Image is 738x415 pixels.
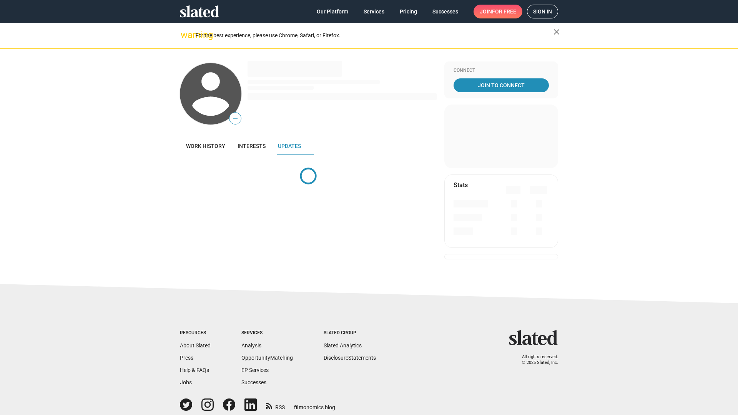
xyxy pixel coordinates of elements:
a: RSS [266,399,285,411]
div: For the best experience, please use Chrome, Safari, or Firefox. [195,30,553,41]
a: Joinfor free [474,5,522,18]
a: Successes [426,5,464,18]
div: Resources [180,330,211,336]
a: Press [180,355,193,361]
a: Work history [180,137,231,155]
span: Updates [278,143,301,149]
span: film [294,404,303,410]
span: Pricing [400,5,417,18]
p: All rights reserved. © 2025 Slated, Inc. [514,354,558,365]
a: EP Services [241,367,269,373]
a: Updates [272,137,307,155]
a: DisclosureStatements [324,355,376,361]
div: Slated Group [324,330,376,336]
a: Services [357,5,391,18]
span: Successes [432,5,458,18]
a: Join To Connect [454,78,549,92]
div: Connect [454,68,549,74]
mat-icon: warning [181,30,190,40]
a: Analysis [241,342,261,349]
a: Help & FAQs [180,367,209,373]
mat-card-title: Stats [454,181,468,189]
a: Pricing [394,5,423,18]
div: Services [241,330,293,336]
a: Jobs [180,379,192,385]
span: Interests [238,143,266,149]
a: Interests [231,137,272,155]
span: Sign in [533,5,552,18]
span: Join [480,5,516,18]
span: Work history [186,143,225,149]
a: Sign in [527,5,558,18]
span: — [229,114,241,124]
span: Services [364,5,384,18]
mat-icon: close [552,27,561,37]
a: About Slated [180,342,211,349]
a: filmonomics blog [294,398,335,411]
a: Our Platform [311,5,354,18]
span: Our Platform [317,5,348,18]
a: Successes [241,379,266,385]
span: Join To Connect [455,78,547,92]
a: Slated Analytics [324,342,362,349]
span: for free [492,5,516,18]
a: OpportunityMatching [241,355,293,361]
